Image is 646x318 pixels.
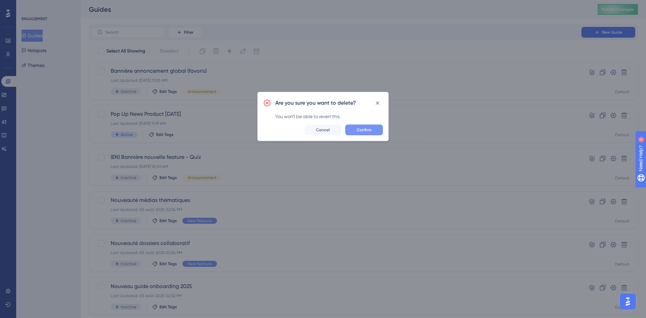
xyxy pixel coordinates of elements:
[16,2,42,10] span: Need Help?
[357,127,371,133] span: Confirm
[47,3,49,9] div: 4
[618,291,638,312] iframe: UserGuiding AI Assistant Launcher
[275,99,356,107] h2: Are you sure you want to delete?
[316,127,330,133] span: Cancel
[275,112,383,120] div: You won't be able to revert this.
